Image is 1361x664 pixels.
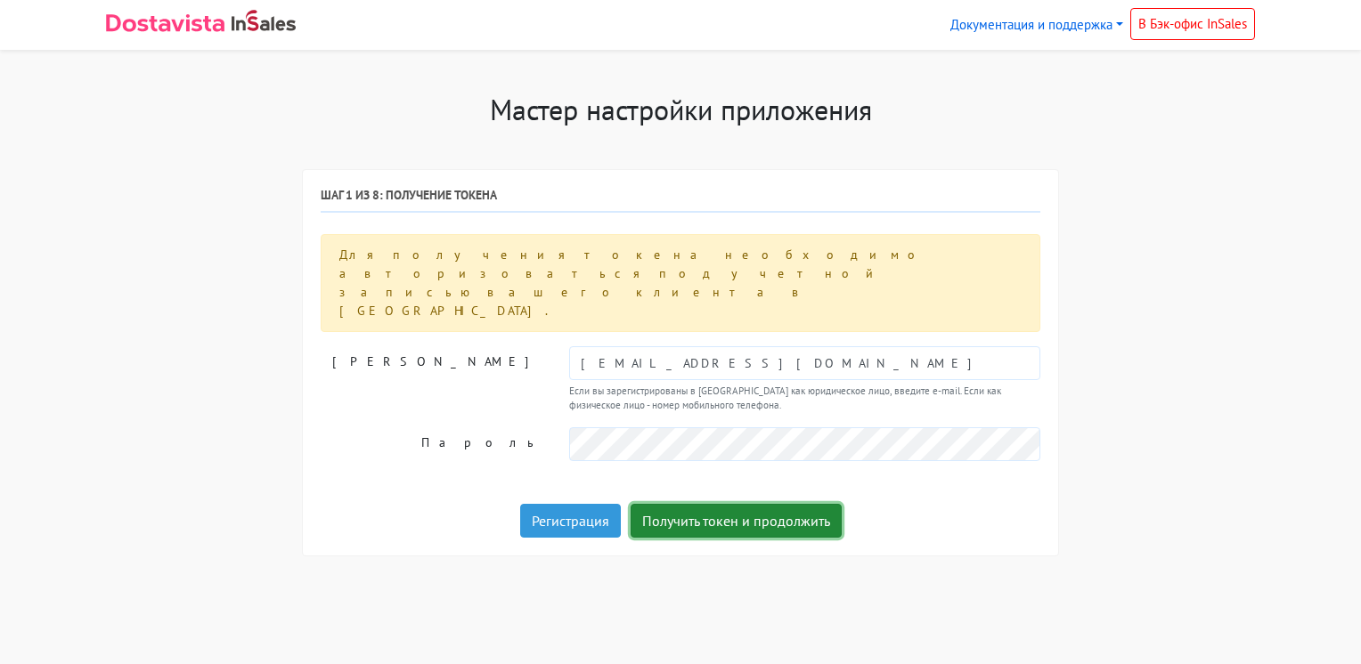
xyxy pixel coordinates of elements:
button: Получить токен и продолжить [631,504,842,538]
img: InSales [232,10,296,31]
img: Dostavista - срочная курьерская служба доставки [106,14,224,32]
small: Если вы зарегистрированы в [GEOGRAPHIC_DATA] как юридическое лицо, введите e-mail. Если как физич... [569,384,1040,414]
a: Документация и поддержка [943,8,1130,43]
label: [PERSON_NAME] [307,346,556,414]
a: Регистрация [520,504,621,538]
div: Для получения токена необходимо авторизоваться под учетной записью вашего клиента в [GEOGRAPHIC_D... [321,234,1040,332]
h6: Шаг 1 из 8: Получение токена [321,188,1040,212]
label: Пароль [307,427,556,461]
h1: Мастер настройки приложения [302,93,1059,126]
a: В Бэк-офис InSales [1130,8,1255,40]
